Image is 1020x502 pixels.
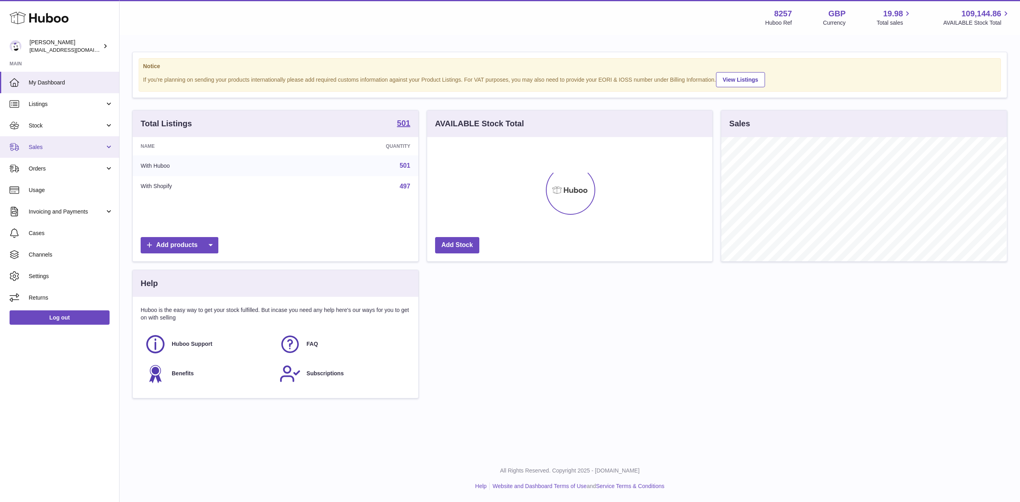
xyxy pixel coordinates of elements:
span: Subscriptions [306,370,343,377]
a: Huboo Support [145,333,271,355]
span: Returns [29,294,113,302]
span: My Dashboard [29,79,113,86]
span: Usage [29,186,113,194]
h3: Total Listings [141,118,192,129]
a: Add Stock [435,237,479,253]
a: Service Terms & Conditions [596,483,665,489]
div: Huboo Ref [765,19,792,27]
a: Add products [141,237,218,253]
td: With Huboo [133,155,286,176]
span: Sales [29,143,105,151]
div: Currency [823,19,846,27]
strong: 8257 [774,8,792,19]
span: Benefits [172,370,194,377]
img: don@skinsgolf.com [10,40,22,52]
a: Help [475,483,487,489]
span: Total sales [877,19,912,27]
span: Stock [29,122,105,129]
a: 501 [400,162,410,169]
span: FAQ [306,340,318,348]
th: Quantity [286,137,418,155]
span: Settings [29,273,113,280]
span: Huboo Support [172,340,212,348]
span: 19.98 [883,8,903,19]
a: 109,144.86 AVAILABLE Stock Total [943,8,1010,27]
span: Listings [29,100,105,108]
p: Huboo is the easy way to get your stock fulfilled. But incase you need any help here's our ways f... [141,306,410,322]
a: Website and Dashboard Terms of Use [492,483,586,489]
a: Subscriptions [279,363,406,384]
a: 19.98 Total sales [877,8,912,27]
div: [PERSON_NAME] [29,39,101,54]
a: 497 [400,183,410,190]
strong: 501 [397,119,410,127]
th: Name [133,137,286,155]
a: Log out [10,310,110,325]
span: 109,144.86 [961,8,1001,19]
a: View Listings [716,72,765,87]
span: Invoicing and Payments [29,208,105,216]
div: If you're planning on sending your products internationally please add required customs informati... [143,71,996,87]
a: 501 [397,119,410,129]
li: and [490,482,664,490]
strong: Notice [143,63,996,70]
a: FAQ [279,333,406,355]
a: Benefits [145,363,271,384]
p: All Rights Reserved. Copyright 2025 - [DOMAIN_NAME] [126,467,1014,475]
strong: GBP [828,8,845,19]
span: [EMAIL_ADDRESS][DOMAIN_NAME] [29,47,117,53]
h3: Sales [729,118,750,129]
h3: Help [141,278,158,289]
h3: AVAILABLE Stock Total [435,118,524,129]
span: Orders [29,165,105,173]
span: AVAILABLE Stock Total [943,19,1010,27]
td: With Shopify [133,176,286,197]
span: Channels [29,251,113,259]
span: Cases [29,229,113,237]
